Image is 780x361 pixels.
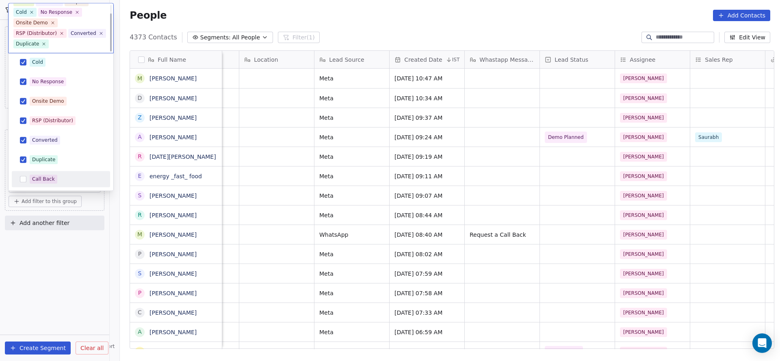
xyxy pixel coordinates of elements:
[32,137,58,144] div: Converted
[41,9,72,16] div: No Response
[32,98,64,105] div: Onsite Demo
[16,9,27,16] div: Cold
[32,78,64,86] div: No Response
[71,30,96,37] div: Converted
[32,176,55,183] div: Call Back
[16,40,39,48] div: Duplicate
[32,117,73,125] div: RSP (Distributor)
[32,156,55,164] div: Duplicate
[16,19,48,26] div: Onsite Demo
[16,30,57,37] div: RSP (Distributor)
[32,59,43,66] div: Cold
